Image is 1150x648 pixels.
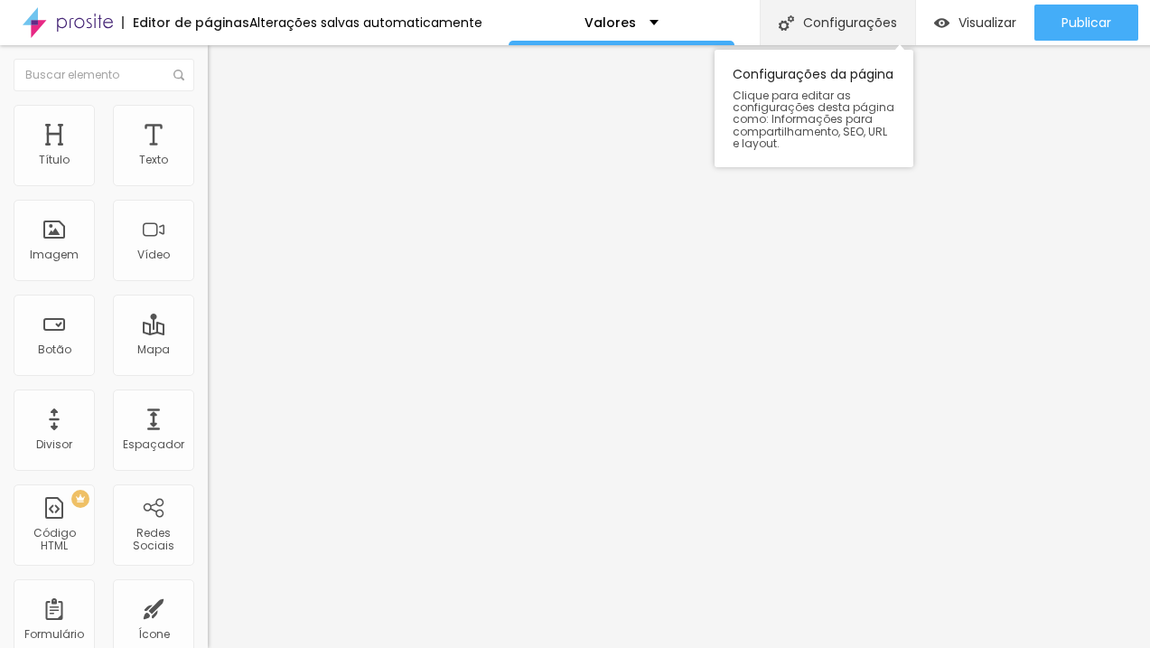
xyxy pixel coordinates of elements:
div: Imagem [30,249,79,261]
button: Visualizar [916,5,1034,41]
span: Clique para editar as configurações desta página como: Informações para compartilhamento, SEO, UR... [733,89,895,149]
div: Mapa [137,343,170,356]
div: Editor de páginas [122,16,249,29]
div: Configurações da página [715,50,913,167]
img: Icone [173,70,184,80]
div: Alterações salvas automaticamente [249,16,482,29]
p: Valores [584,16,636,29]
button: Publicar [1034,5,1138,41]
img: Icone [779,15,794,31]
div: Redes Sociais [117,527,189,553]
div: Formulário [24,628,84,641]
div: Divisor [36,438,72,451]
div: Ícone [138,628,170,641]
div: Botão [38,343,71,356]
div: Espaçador [123,438,184,451]
div: Vídeo [137,249,170,261]
div: Título [39,154,70,166]
div: Texto [139,154,168,166]
img: view-1.svg [934,15,949,31]
span: Publicar [1061,15,1111,30]
div: Código HTML [18,527,89,553]
span: Visualizar [958,15,1016,30]
input: Buscar elemento [14,59,194,91]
